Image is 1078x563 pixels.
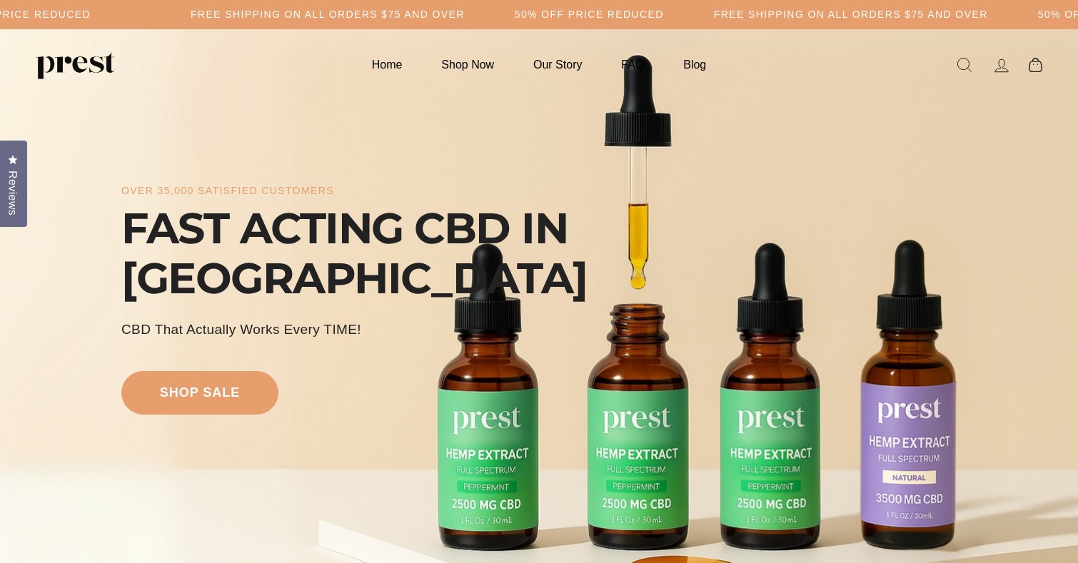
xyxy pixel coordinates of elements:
img: PREST ORGANICS [36,51,114,79]
a: Blog [665,51,724,78]
a: FAQ [603,51,662,78]
h5: 50% OFF PRICE REDUCED [515,9,664,21]
a: Our Story [515,51,600,78]
span: Reviews [4,171,22,215]
h5: Free Shipping on all orders $75 and over [714,9,988,21]
div: over 35,000 satisfied customers [121,185,334,197]
div: FAST ACTING CBD IN [GEOGRAPHIC_DATA] [121,203,588,303]
div: CBD That Actually Works every TIME! [121,320,361,340]
a: Home [354,51,420,78]
a: shop sale [121,371,278,414]
a: Shop Now [423,51,512,78]
ul: Primary [354,51,724,78]
h5: Free Shipping on all orders $75 and over [191,9,465,21]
